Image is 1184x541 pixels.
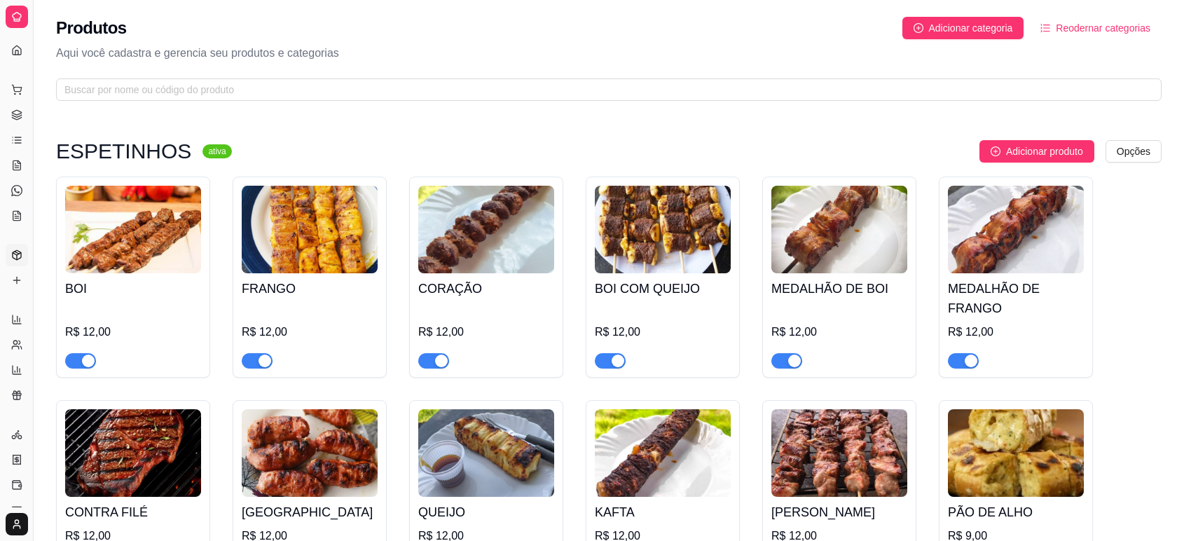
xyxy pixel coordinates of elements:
[595,186,731,273] img: product-image
[771,409,907,497] img: product-image
[979,140,1094,163] button: Adicionar produto
[948,502,1084,522] h4: PÃO DE ALHO
[65,279,201,299] h4: BOI
[65,409,201,497] img: product-image
[1040,23,1050,33] span: ordered-list
[418,279,554,299] h4: CORAÇÃO
[771,186,907,273] img: product-image
[1056,20,1150,36] span: Reodernar categorias
[1029,17,1162,39] button: Reodernar categorias
[595,409,731,497] img: product-image
[914,23,923,33] span: plus-circle
[202,144,231,158] sup: ativa
[242,502,378,522] h4: [GEOGRAPHIC_DATA]
[948,324,1084,341] div: R$ 12,00
[948,186,1084,273] img: product-image
[595,502,731,522] h4: KAFTA
[771,324,907,341] div: R$ 12,00
[1106,140,1162,163] button: Opções
[11,292,49,303] span: Relatórios
[595,279,731,299] h4: BOI COM QUEIJO
[771,279,907,299] h4: MEDALHÃO DE BOI
[65,502,201,522] h4: CONTRA FILÉ
[242,279,378,299] h4: FRANGO
[902,17,1024,39] button: Adicionar categoria
[242,409,378,497] img: product-image
[929,20,1013,36] span: Adicionar categoria
[56,17,127,39] h2: Produtos
[56,45,1162,62] p: Aqui você cadastra e gerencia seu produtos e categorias
[65,324,201,341] div: R$ 12,00
[418,409,554,497] img: product-image
[65,186,201,273] img: product-image
[418,186,554,273] img: product-image
[948,409,1084,497] img: product-image
[948,279,1084,318] h4: MEDALHÃO DE FRANGO
[418,324,554,341] div: R$ 12,00
[771,502,907,522] h4: [PERSON_NAME]
[56,143,191,160] h3: ESPETINHOS
[418,502,554,522] h4: QUEIJO
[242,186,378,273] img: product-image
[991,146,1000,156] span: plus-circle
[242,324,378,341] div: R$ 12,00
[1006,144,1083,159] span: Adicionar produto
[595,324,731,341] div: R$ 12,00
[64,82,1142,97] input: Buscar por nome ou código do produto
[1117,144,1150,159] span: Opções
